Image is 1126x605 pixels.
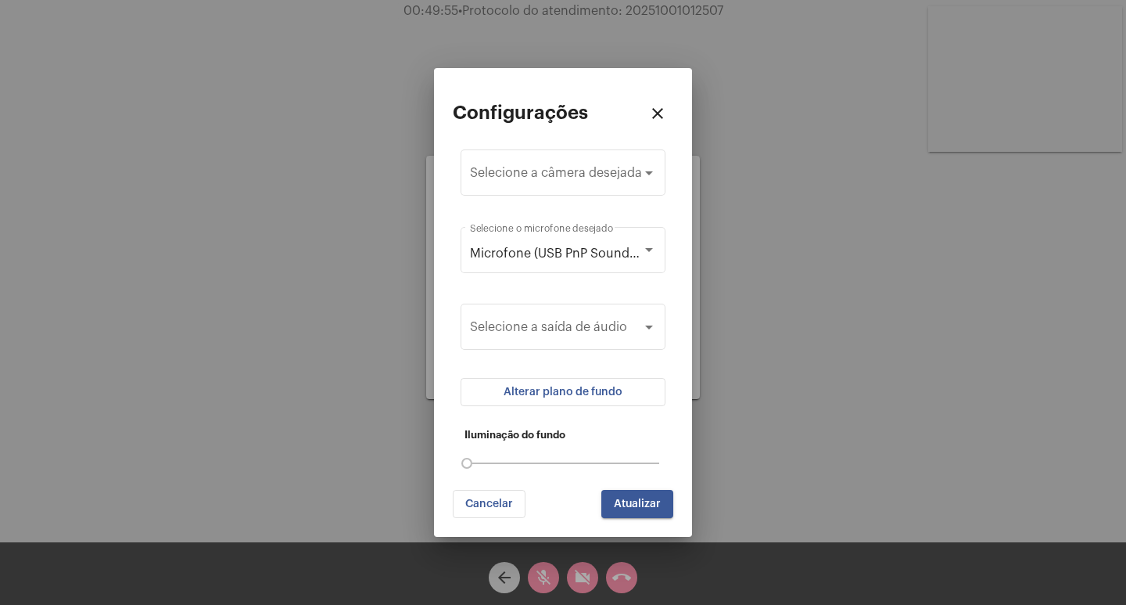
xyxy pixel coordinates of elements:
[648,104,667,123] mat-icon: close
[453,103,588,123] h2: Configurações
[470,247,751,260] span: Microfone (USB PnP Sound Device) (0d8c:013c)
[464,430,662,441] h5: Iluminação do fundo
[614,499,661,510] span: Atualizar
[453,490,525,518] button: Cancelar
[504,387,622,398] span: Alterar plano de fundo
[465,499,513,510] span: Cancelar
[601,490,673,518] button: Atualizar
[461,378,665,406] button: Alterar plano de fundo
